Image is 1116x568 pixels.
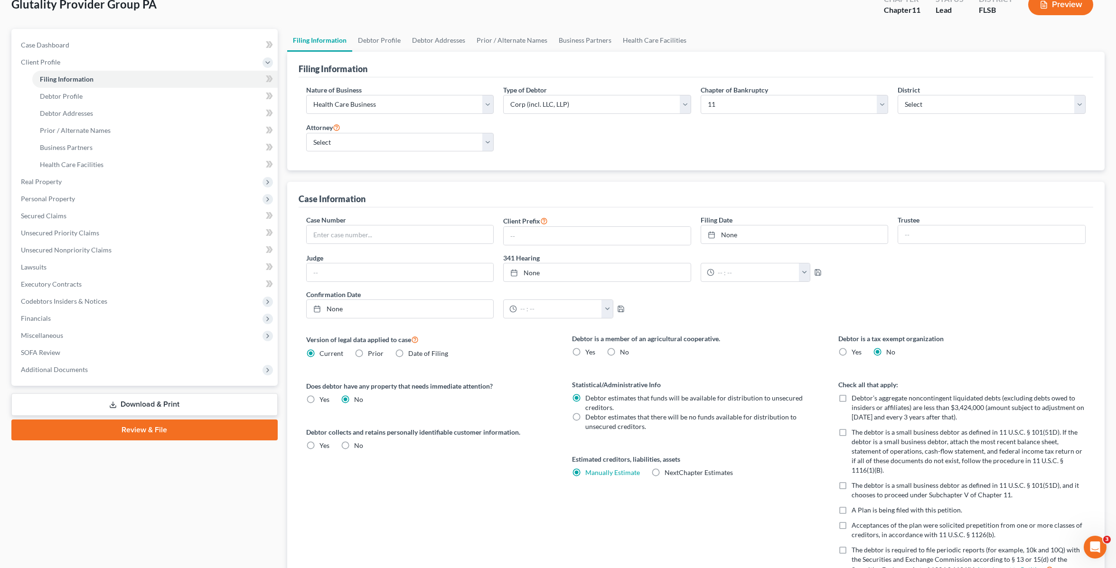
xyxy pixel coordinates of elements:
label: Client Prefix [503,215,548,226]
span: The debtor is a small business debtor as defined in 11 U.S.C. § 101(51D). If the debtor is a smal... [852,428,1082,474]
span: Prior / Alternate Names [40,126,111,134]
a: Debtor Profile [32,88,278,105]
span: Health Care Facilities [40,160,103,168]
a: SOFA Review [13,344,278,361]
span: Unsecured Priority Claims [21,229,99,237]
span: Financials [21,314,51,322]
span: No [354,395,363,403]
span: Real Property [21,177,62,186]
span: Executory Contracts [21,280,82,288]
a: Filing Information [287,29,352,52]
span: Yes [319,395,329,403]
a: Review & File [11,419,278,440]
div: FLSB [979,5,1013,16]
span: Lawsuits [21,263,47,271]
label: Estimated creditors, liabilities, assets [572,454,819,464]
label: Type of Debtor [503,85,547,95]
label: 341 Hearing [498,253,893,263]
label: Confirmation Date [301,289,696,299]
span: NextChapter Estimates [665,468,733,476]
span: Secured Claims [21,212,66,220]
a: Debtor Profile [352,29,406,52]
span: Business Partners [40,143,93,151]
span: Personal Property [21,195,75,203]
span: Miscellaneous [21,331,63,339]
a: Unsecured Nonpriority Claims [13,242,278,259]
a: Lawsuits [13,259,278,276]
iframe: Intercom live chat [1084,536,1107,559]
span: Debtor estimates that funds will be available for distribution to unsecured creditors. [585,394,803,411]
label: Attorney [306,121,340,133]
div: Chapter [884,5,920,16]
span: No [886,348,895,356]
span: SOFA Review [21,348,60,356]
span: Debtor Profile [40,92,83,100]
span: Date of Filing [408,349,448,357]
span: Additional Documents [21,365,88,373]
span: No [620,348,629,356]
label: Check all that apply: [838,380,1086,390]
label: Trustee [898,215,919,225]
span: No [354,441,363,449]
span: Yes [852,348,862,356]
a: None [307,300,494,318]
label: Nature of Business [306,85,362,95]
span: Current [319,349,343,357]
a: None [504,263,691,281]
label: District [898,85,920,95]
input: -- : -- [714,263,799,281]
a: Case Dashboard [13,37,278,54]
span: Yes [319,441,329,449]
div: Filing Information [299,63,367,74]
a: Prior / Alternate Names [471,29,553,52]
span: Filing Information [40,75,94,83]
label: Statistical/Administrative Info [572,380,819,390]
a: Prior / Alternate Names [32,122,278,139]
label: Chapter of Bankruptcy [701,85,768,95]
a: Debtor Addresses [406,29,471,52]
span: Debtor estimates that there will be no funds available for distribution to unsecured creditors. [585,413,797,430]
a: None [701,225,888,243]
span: Case Dashboard [21,41,69,49]
a: Business Partners [553,29,617,52]
label: Version of legal data applied to case [306,334,553,345]
span: Prior [368,349,384,357]
label: Filing Date [701,215,732,225]
span: Acceptances of the plan were solicited prepetition from one or more classes of creditors, in acco... [852,521,1082,539]
label: Case Number [306,215,346,225]
a: Business Partners [32,139,278,156]
span: Debtor Addresses [40,109,93,117]
span: Codebtors Insiders & Notices [21,297,107,305]
input: -- : -- [517,300,602,318]
input: -- [307,263,494,281]
a: Download & Print [11,393,278,416]
label: Judge [306,253,323,263]
a: Secured Claims [13,207,278,224]
span: 3 [1103,536,1111,543]
label: Does debtor have any property that needs immediate attention? [306,381,553,391]
div: Case Information [299,193,366,205]
div: Lead [936,5,964,16]
a: Unsecured Priority Claims [13,224,278,242]
label: Debtor is a tax exempt organization [838,334,1086,344]
input: -- [898,225,1085,243]
span: 11 [912,5,920,14]
a: Debtor Addresses [32,105,278,122]
span: Yes [585,348,595,356]
span: Unsecured Nonpriority Claims [21,246,112,254]
span: Client Profile [21,58,60,66]
a: Executory Contracts [13,276,278,293]
input: Enter case number... [307,225,494,243]
input: -- [504,227,691,245]
span: Debtor’s aggregate noncontingent liquidated debts (excluding debts owed to insiders or affiliates... [852,394,1084,421]
span: A Plan is being filed with this petition. [852,506,962,514]
a: Manually Estimate [585,468,640,476]
a: Filing Information [32,71,278,88]
label: Debtor is a member of an agricultural cooperative. [572,334,819,344]
a: Health Care Facilities [617,29,692,52]
a: Health Care Facilities [32,156,278,173]
span: The debtor is a small business debtor as defined in 11 U.S.C. § 101(51D), and it chooses to proce... [852,481,1079,499]
label: Debtor collects and retains personally identifiable customer information. [306,427,553,437]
